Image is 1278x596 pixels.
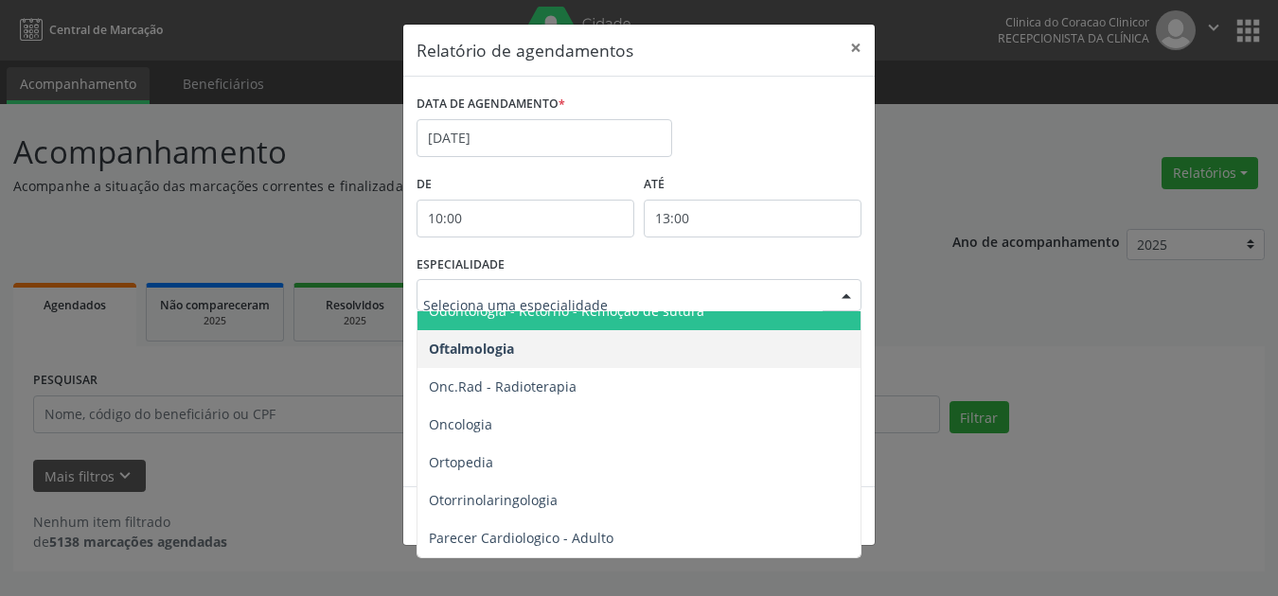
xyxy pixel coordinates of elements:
span: Oncologia [429,415,492,433]
span: Odontologia - Retorno - Remoção de sutura [429,302,704,320]
span: Otorrinolaringologia [429,491,558,509]
input: Selecione o horário final [644,200,861,237]
label: ESPECIALIDADE [417,251,505,280]
span: Ortopedia [429,453,493,471]
span: Oftalmologia [429,340,514,358]
label: ATÉ [644,170,861,200]
label: DATA DE AGENDAMENTO [417,90,565,119]
button: Close [837,25,875,71]
input: Selecione uma data ou intervalo [417,119,672,157]
input: Selecione o horário inicial [417,200,634,237]
span: Parecer Cardiologico - Adulto [429,529,613,547]
span: Onc.Rad - Radioterapia [429,377,577,395]
input: Seleciona uma especialidade [423,286,823,324]
label: De [417,170,634,200]
h5: Relatório de agendamentos [417,38,633,62]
